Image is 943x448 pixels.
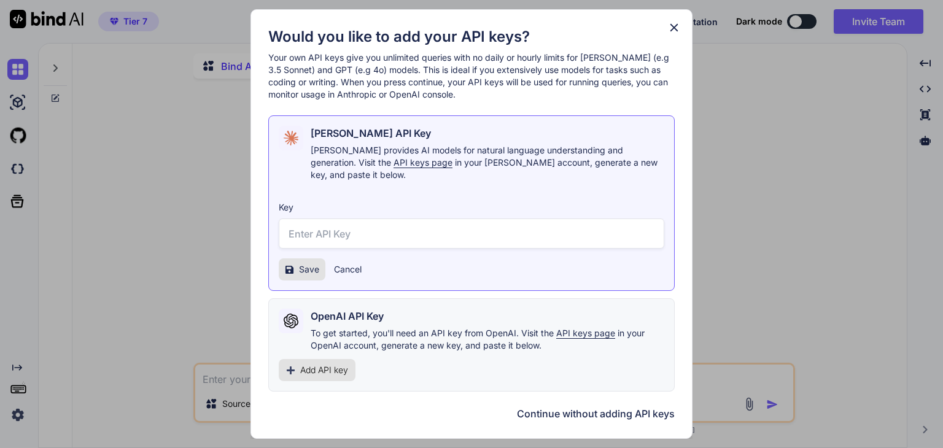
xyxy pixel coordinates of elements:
h3: Key [279,201,664,214]
p: To get started, you'll need an API key from OpenAI. Visit the in your OpenAI account, generate a ... [311,327,664,352]
span: Save [299,263,319,276]
p: [PERSON_NAME] provides AI models for natural language understanding and generation. Visit the in ... [311,144,664,181]
h1: Would you like to add your API keys? [268,27,675,47]
p: Your own API keys give you unlimited queries with no daily or hourly limits for [PERSON_NAME] (e.... [268,52,675,101]
button: Cancel [334,263,362,276]
input: Enter API Key [279,218,664,249]
button: Continue without adding API keys [517,406,675,421]
span: Add API key [300,364,348,376]
span: API keys page [394,157,452,168]
span: API keys page [556,328,615,338]
h2: [PERSON_NAME] API Key [311,126,431,141]
h2: OpenAI API Key [311,309,384,323]
button: Save [279,258,325,280]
